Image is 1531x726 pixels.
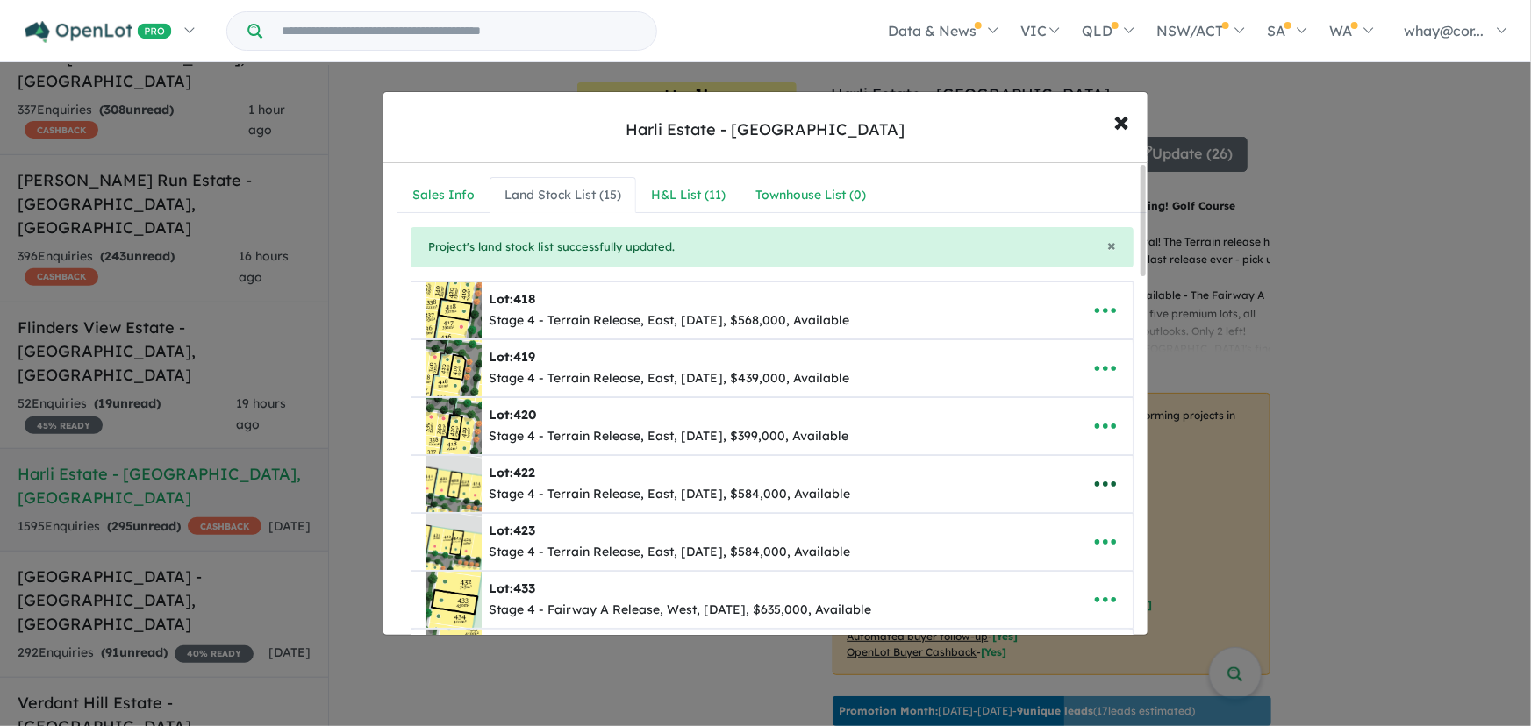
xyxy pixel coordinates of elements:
[426,282,482,338] img: Harli%20Estate%20-%20Cranbourne%20West%20-%20Lot%20418___1758261659.png
[489,291,535,307] b: Lot:
[489,523,535,538] b: Lot:
[412,185,475,206] div: Sales Info
[489,580,535,596] b: Lot:
[489,426,848,447] div: Stage 4 - Terrain Release, East, [DATE], $399,000, Available
[489,542,850,563] div: Stage 4 - Terrain Release, East, [DATE], $584,000, Available
[426,398,482,454] img: Harli%20Estate%20-%20Cranbourne%20West%20-%20Lot%20420___1758261784.png
[266,12,653,50] input: Try estate name, suburb, builder or developer
[755,185,866,206] div: Townhouse List ( 0 )
[426,630,482,686] img: Harli%20Estate%20-%20Cranbourne%20West%20-%20Lot%20435___1754289975.jpg
[1404,22,1484,39] span: whay@cor...
[489,368,849,389] div: Stage 4 - Terrain Release, East, [DATE], $439,000, Available
[513,523,535,538] span: 423
[513,465,535,480] span: 422
[1114,102,1130,139] span: ×
[513,407,536,423] span: 420
[504,185,621,206] div: Land Stock List ( 15 )
[489,600,871,621] div: Stage 4 - Fairway A Release, West, [DATE], $635,000, Available
[411,227,1134,267] div: Project's land stock list successfully updated.
[513,349,535,365] span: 419
[626,118,905,141] div: Harli Estate - [GEOGRAPHIC_DATA]
[651,185,726,206] div: H&L List ( 11 )
[426,340,482,396] img: Harli%20Estate%20-%20Cranbourne%20West%20-%20Lot%20419___1758261731.png
[426,514,482,570] img: Harli%20Estate%20-%20Cranbourne%20West%20-%20Lot%20423___1758261850.png
[489,484,850,505] div: Stage 4 - Terrain Release, East, [DATE], $584,000, Available
[1107,235,1116,255] span: ×
[426,456,482,512] img: Harli%20Estate%20-%20Cranbourne%20West%20-%20Lot%20422___1758261827.png
[489,465,535,480] b: Lot:
[489,310,849,331] div: Stage 4 - Terrain Release, East, [DATE], $568,000, Available
[489,407,536,423] b: Lot:
[25,21,172,43] img: Openlot PRO Logo White
[1107,238,1116,253] button: Close
[513,580,535,596] span: 433
[489,349,535,365] b: Lot:
[513,291,535,307] span: 418
[426,572,482,628] img: Harli%20Estate%20-%20Cranbourne%20West%20-%20Lot%20433___1754290096.jpg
